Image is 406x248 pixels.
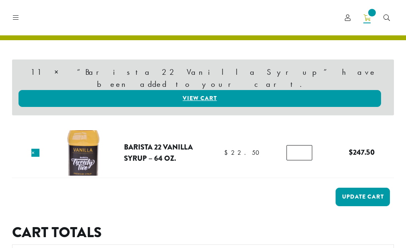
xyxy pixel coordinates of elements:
span: $ [349,147,353,158]
a: Remove this item [31,149,39,157]
bdi: 22.50 [224,148,263,157]
img: Barista 22 Vanilla Syrup - 64 oz. [61,130,107,176]
a: View cart [19,90,381,107]
div: 11 × “Barista 22 Vanilla Syrup” have been added to your cart. [12,59,394,115]
button: Update cart [336,188,390,206]
input: Product quantity [286,145,312,160]
bdi: 247.50 [349,147,375,158]
a: Barista 22 Vanilla Syrup – 64 oz. [124,141,193,164]
span: $ [224,148,231,157]
h2: Cart totals [12,224,394,241]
